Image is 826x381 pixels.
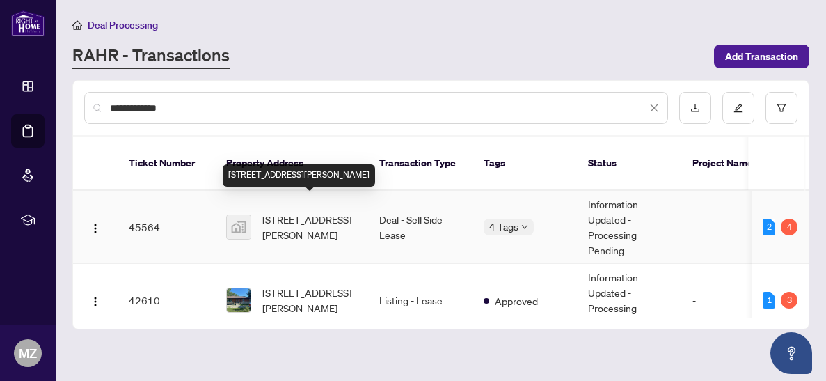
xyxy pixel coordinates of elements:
span: down [521,224,528,231]
span: Add Transaction [725,45,798,68]
img: Logo [90,296,101,307]
td: Information Updated - Processing Pending [577,264,681,337]
button: filter [765,92,797,124]
button: download [679,92,711,124]
a: RAHR - Transactions [72,44,230,69]
img: logo [11,10,45,36]
th: Property Address [215,137,368,191]
button: Add Transaction [714,45,809,68]
div: [STREET_ADDRESS][PERSON_NAME] [223,164,375,187]
button: Open asap [770,332,812,374]
span: filter [777,103,786,113]
img: thumbnail-img [227,215,251,239]
td: 45564 [118,191,215,264]
span: close [649,103,659,113]
div: 2 [763,219,775,235]
td: - [681,191,765,264]
td: Deal - Sell Side Lease [368,191,472,264]
div: 4 [781,219,797,235]
td: Information Updated - Processing Pending [577,191,681,264]
th: Project Name [681,137,765,191]
button: edit [722,92,754,124]
span: [STREET_ADDRESS][PERSON_NAME] [262,212,357,242]
div: 1 [763,292,775,309]
th: Ticket Number [118,137,215,191]
td: 42610 [118,264,215,337]
th: Tags [472,137,577,191]
span: home [72,20,82,30]
span: MZ [19,343,37,363]
th: Transaction Type [368,137,472,191]
button: Logo [84,289,106,311]
td: - [681,264,765,337]
span: Approved [495,293,538,309]
div: 3 [781,292,797,309]
span: 4 Tags [489,219,518,235]
img: thumbnail-img [227,288,251,312]
span: download [690,103,700,113]
span: [STREET_ADDRESS][PERSON_NAME] [262,285,357,316]
td: Listing - Lease [368,264,472,337]
img: Logo [90,223,101,234]
span: Deal Processing [88,19,158,31]
span: edit [733,103,743,113]
button: Logo [84,216,106,238]
th: Status [577,137,681,191]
